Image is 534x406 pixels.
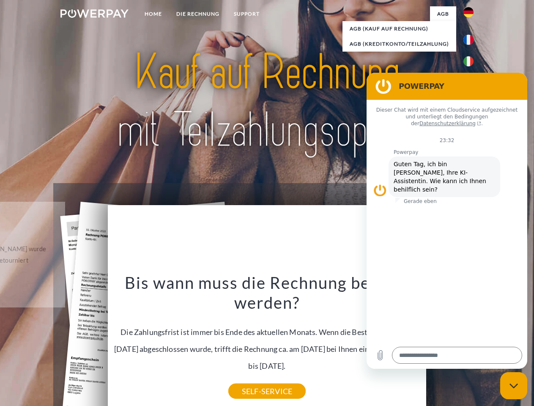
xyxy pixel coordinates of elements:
a: SELF-SERVICE [228,384,306,399]
img: fr [463,35,474,45]
h3: Bis wann muss die Rechnung bezahlt werden? [113,272,422,313]
div: Die Zahlungsfrist ist immer bis Ende des aktuellen Monats. Wenn die Bestellung z.B. am [DATE] abg... [113,272,422,391]
img: logo-powerpay-white.svg [60,9,129,18]
a: SUPPORT [227,6,267,22]
img: de [463,7,474,17]
img: title-powerpay_de.svg [81,41,453,162]
a: AGB (Kreditkonto/Teilzahlung) [342,36,456,52]
a: agb [430,6,456,22]
a: Home [137,6,169,22]
a: DIE RECHNUNG [169,6,227,22]
img: it [463,56,474,66]
a: AGB (Kauf auf Rechnung) [342,21,456,36]
iframe: Schaltfläche zum Öffnen des Messaging-Fensters; Konversation läuft [500,372,527,399]
iframe: Messaging-Fenster [367,73,527,369]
